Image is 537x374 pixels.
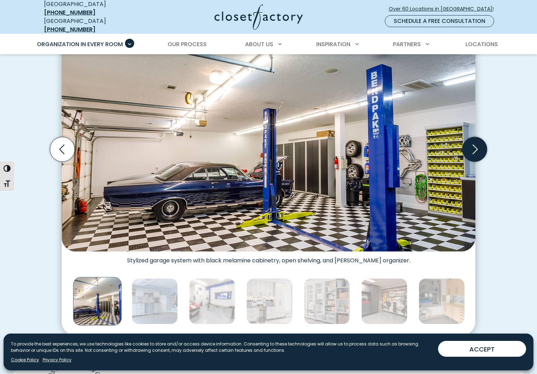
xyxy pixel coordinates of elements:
[43,357,71,363] a: Privacy Policy
[11,357,39,363] a: Cookie Policy
[189,278,235,324] img: High-gloss white garage storage cabinetry with integrated TV mount.
[47,134,77,164] button: Previous slide
[419,278,465,324] img: Warm wood-toned garage storage with bikes mounted on slat wall panels and cabinetry organizing he...
[132,278,178,324] img: Industrial style garage system with textured steel cabinetry, omni track storage for seasonal spo...
[11,341,432,354] p: To provide the best experiences, we use technologies like cookies to store and/or access device i...
[44,25,95,33] a: [PHONE_NUMBER]
[460,134,490,164] button: Next slide
[62,251,475,264] figcaption: Stylized garage system with black melamine cabinetry, open shelving, and [PERSON_NAME] organizer.
[168,40,207,48] span: Our Process
[37,40,123,48] span: Organization in Every Room
[466,40,498,48] span: Locations
[245,40,273,48] span: About Us
[385,15,494,27] a: Schedule a Free Consultation
[44,17,146,34] div: [GEOGRAPHIC_DATA]
[73,277,122,326] img: Stylized garage system with black melamine cabinetry, open shelving, and slatwall organizer.
[44,8,95,17] a: [PHONE_NUMBER]
[246,278,293,324] img: Garage system with flat-panel cabinets in Dove Grey, featuring a built-in workbench, utility hook...
[389,5,499,13] span: Over 60 Locations in [GEOGRAPHIC_DATA]!
[438,341,526,357] button: ACCEPT
[214,4,303,30] img: Closet Factory Logo
[304,278,350,324] img: Garage wall with full-height white cabinetry, open cubbies
[62,35,475,251] img: Stylized garage system with black melamine cabinetry, open shelving, and slatwall organizer.
[393,40,421,48] span: Partners
[361,278,407,324] img: Custom garage slatwall organizer for bikes, surf boards, and tools
[388,3,500,15] a: Over 60 Locations in [GEOGRAPHIC_DATA]!
[32,35,505,54] nav: Primary Menu
[316,40,350,48] span: Inspiration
